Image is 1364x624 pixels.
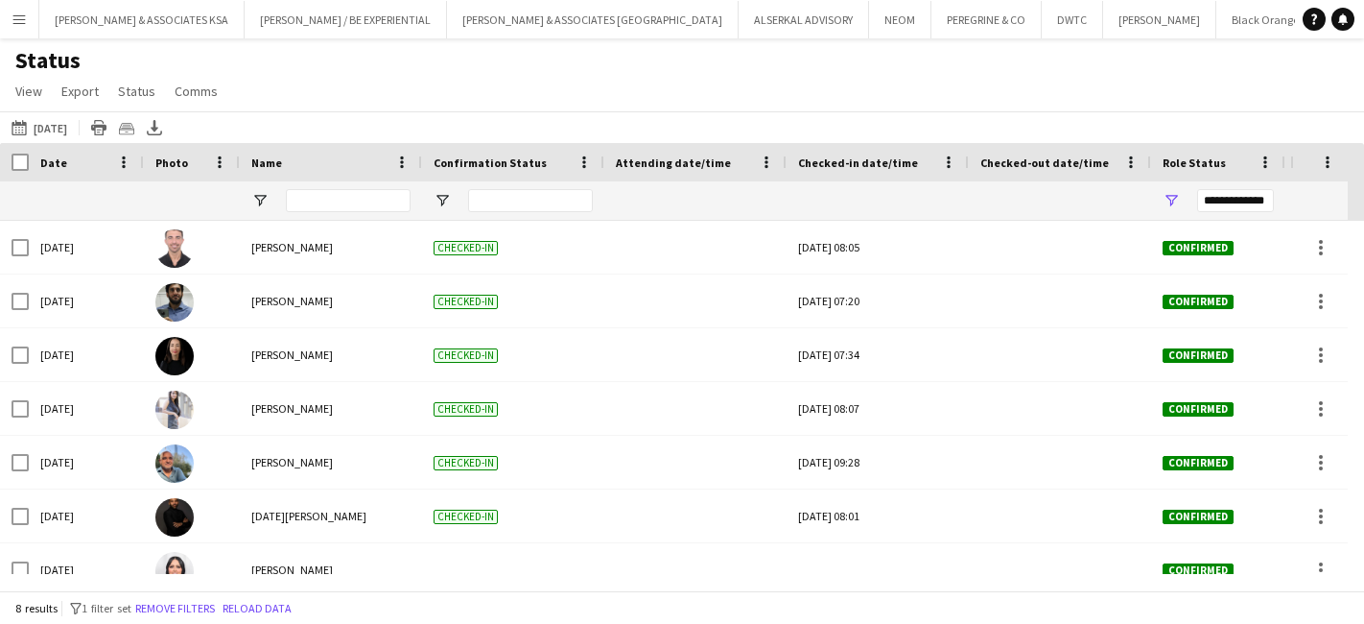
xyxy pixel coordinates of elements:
[286,189,411,212] input: Name Filter Input
[1163,295,1234,309] span: Confirmed
[251,294,333,308] span: [PERSON_NAME]
[155,156,188,170] span: Photo
[1163,402,1234,417] span: Confirmed
[15,83,42,100] span: View
[434,241,498,255] span: Checked-in
[29,328,144,381] div: [DATE]
[447,1,739,38] button: [PERSON_NAME] & ASSOCIATES [GEOGRAPHIC_DATA]
[115,116,138,139] app-action-btn: Crew files as ZIP
[167,79,225,104] a: Comms
[143,116,166,139] app-action-btn: Export XLSX
[434,456,498,470] span: Checked-in
[616,156,731,170] span: Attending date/time
[155,337,194,375] img: Mariam Rohrle
[29,436,144,489] div: [DATE]
[1163,510,1234,524] span: Confirmed
[798,328,957,381] div: [DATE] 07:34
[131,598,219,619] button: Remove filters
[798,275,957,327] div: [DATE] 07:20
[155,444,194,483] img: Rishi Raj
[869,1,931,38] button: NEOM
[29,275,144,327] div: [DATE]
[798,382,957,435] div: [DATE] 08:07
[468,189,593,212] input: Confirmation Status Filter Input
[798,156,918,170] span: Checked-in date/time
[1163,564,1234,578] span: Confirmed
[251,156,282,170] span: Name
[798,221,957,274] div: [DATE] 08:05
[434,402,498,417] span: Checked-in
[40,156,67,170] span: Date
[29,221,144,274] div: [DATE]
[54,79,106,104] a: Export
[155,283,194,322] img: Saif Khan
[434,295,498,309] span: Checked-in
[1163,348,1234,363] span: Confirmed
[1163,241,1234,255] span: Confirmed
[1216,1,1315,38] button: Black Orange
[39,1,245,38] button: [PERSON_NAME] & ASSOCIATES KSA
[29,382,144,435] div: [DATE]
[251,192,269,209] button: Open Filter Menu
[251,455,333,469] span: [PERSON_NAME]
[251,509,366,523] span: [DATE][PERSON_NAME]
[8,116,71,139] button: [DATE]
[739,1,869,38] button: ALSERKAL ADVISORY
[29,490,144,542] div: [DATE]
[110,79,163,104] a: Status
[1163,192,1180,209] button: Open Filter Menu
[155,498,194,537] img: Noel Thompson
[1163,156,1226,170] span: Role Status
[155,229,194,268] img: Saif Saoudi
[245,1,447,38] button: [PERSON_NAME] / BE EXPERIENTIAL
[434,348,498,363] span: Checked-in
[434,156,547,170] span: Confirmation Status
[8,79,50,104] a: View
[219,598,295,619] button: Reload data
[82,601,131,615] span: 1 filter set
[980,156,1109,170] span: Checked-out date/time
[29,543,144,596] div: [DATE]
[118,83,155,100] span: Status
[1042,1,1103,38] button: DWTC
[931,1,1042,38] button: PEREGRINE & CO
[798,490,957,542] div: [DATE] 08:01
[61,83,99,100] span: Export
[1163,456,1234,470] span: Confirmed
[251,401,333,416] span: [PERSON_NAME]
[175,83,218,100] span: Comms
[434,192,451,209] button: Open Filter Menu
[251,563,333,577] span: [PERSON_NAME]
[434,510,498,524] span: Checked-in
[251,348,333,362] span: [PERSON_NAME]
[251,240,333,254] span: [PERSON_NAME]
[155,391,194,429] img: Gurpreet Rayat
[1103,1,1216,38] button: [PERSON_NAME]
[87,116,110,139] app-action-btn: Print
[155,552,194,590] img: Ekram Balgosoon
[798,436,957,489] div: [DATE] 09:28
